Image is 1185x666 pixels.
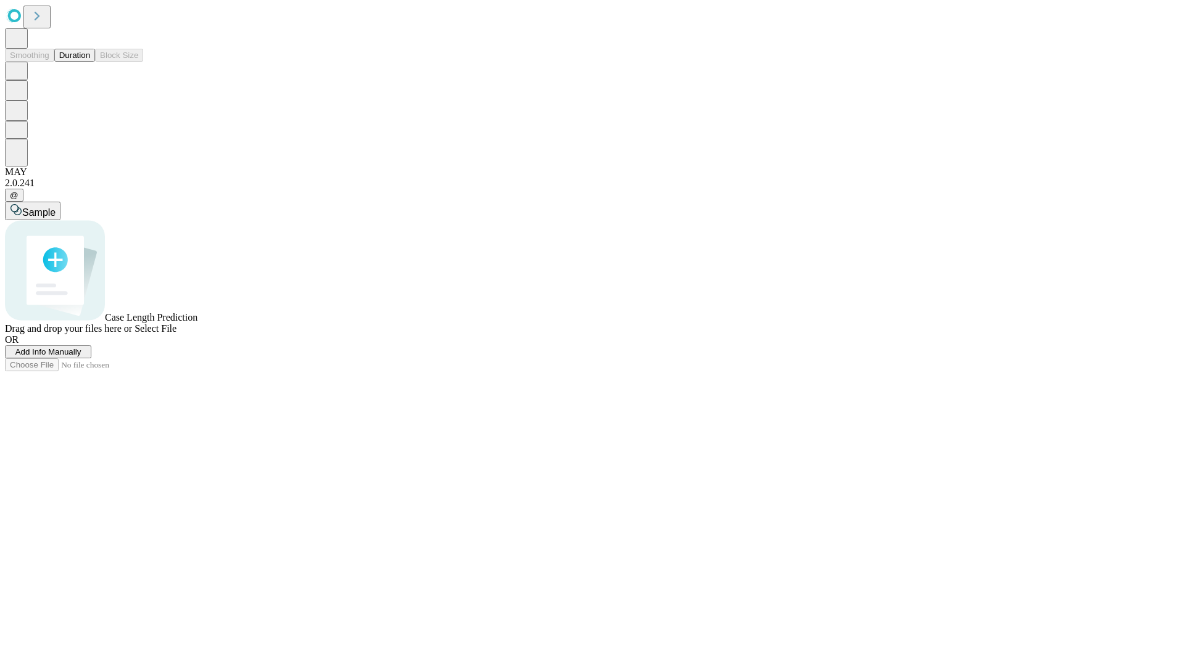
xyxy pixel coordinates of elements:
[22,207,56,218] span: Sample
[5,323,132,334] span: Drag and drop your files here or
[5,189,23,202] button: @
[54,49,95,62] button: Duration
[5,202,60,220] button: Sample
[10,191,19,200] span: @
[105,312,197,323] span: Case Length Prediction
[95,49,143,62] button: Block Size
[5,166,1180,178] div: MAY
[5,178,1180,189] div: 2.0.241
[15,347,81,356] span: Add Info Manually
[5,345,91,358] button: Add Info Manually
[135,323,177,334] span: Select File
[5,49,54,62] button: Smoothing
[5,334,19,345] span: OR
